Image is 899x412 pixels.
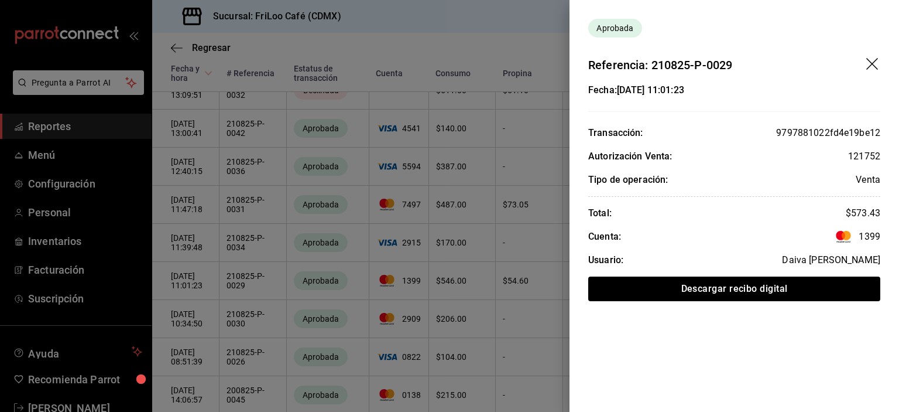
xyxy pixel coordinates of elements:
[782,253,880,267] div: Daiva [PERSON_NAME]
[588,56,732,74] div: Referencia: 210825-P-0029
[588,126,643,140] div: Transacción:
[588,277,880,301] button: Descargar recibo digital
[776,126,880,140] div: 9797881022fd4e19be12
[592,22,638,35] span: Aprobada
[588,206,612,220] div: Total:
[588,149,672,164] div: Autorización Venta:
[846,207,880,219] span: $ 573.43
[588,253,623,267] div: Usuario:
[833,230,880,244] span: 1399
[856,173,880,187] div: Venta
[848,149,880,164] div: 121752
[866,58,880,72] button: drag
[588,230,621,244] div: Cuenta:
[588,83,684,97] div: Fecha: [DATE] 11:01:23
[588,173,668,187] div: Tipo de operación:
[588,19,642,38] div: Transacciones cobradas de manera exitosa.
